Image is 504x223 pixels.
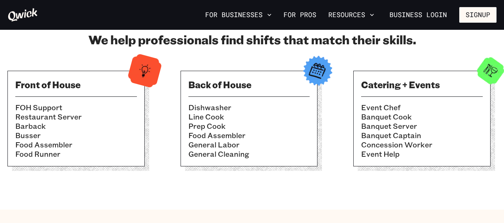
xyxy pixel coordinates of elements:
li: Prep Cook [188,121,310,131]
li: Restaurant Server [15,112,137,121]
li: Banquet Captain [361,131,483,140]
li: FOH Support [15,103,137,112]
li: Event Help [361,149,483,159]
li: Food Assembler [188,131,310,140]
li: Dishwasher [188,103,310,112]
li: General Labor [188,140,310,149]
button: For Businesses [202,9,275,21]
li: Banquet Server [361,121,483,131]
h3: Back of House [188,79,310,90]
li: Line Cook [188,112,310,121]
button: Resources [325,9,377,21]
li: Banquet Cook [361,112,483,121]
li: Busser [15,131,137,140]
h2: We help professionals find shifts that match their skills. [7,32,497,47]
li: Food Runner [15,149,137,159]
h3: Front of House [15,79,137,90]
li: Food Assembler [15,140,137,149]
li: Event Chef [361,103,483,112]
a: For Pros [281,9,319,21]
button: Signup [459,7,497,23]
a: Business Login [383,7,453,23]
h3: Catering + Events [361,79,483,90]
li: Concession Worker [361,140,483,149]
li: General Cleaning [188,149,310,159]
li: Barback [15,121,137,131]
